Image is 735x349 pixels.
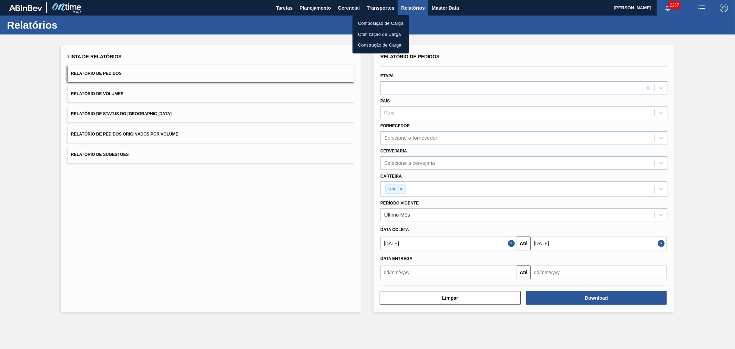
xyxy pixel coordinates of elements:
a: Composição de Carga [353,18,409,29]
a: Construção de Carga [353,40,409,51]
a: Otimização de Carga [353,29,409,40]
